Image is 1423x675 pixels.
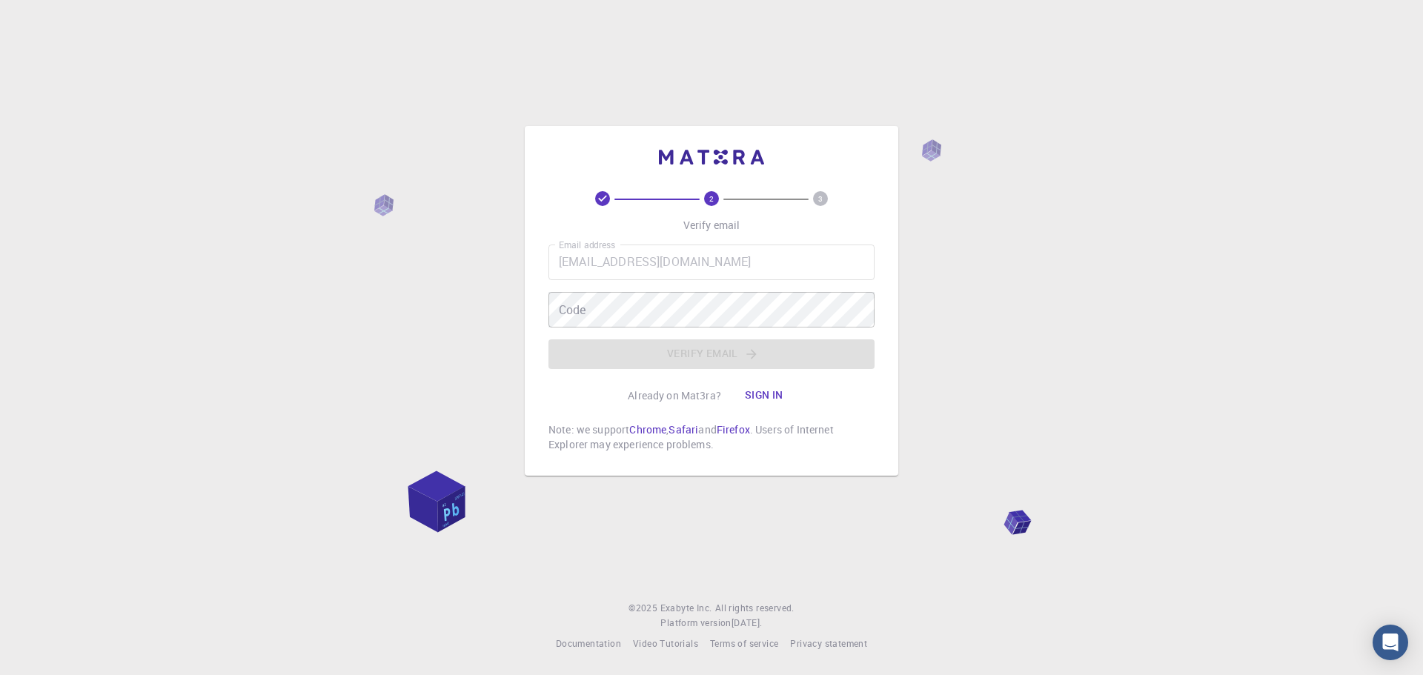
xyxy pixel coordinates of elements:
div: Open Intercom Messenger [1373,625,1408,660]
span: Terms of service [710,637,778,649]
span: Privacy statement [790,637,867,649]
a: Chrome [629,422,666,436]
button: Sign in [733,381,795,410]
a: Terms of service [710,636,778,651]
span: Platform version [660,616,731,631]
a: Documentation [556,636,621,651]
p: Already on Mat3ra? [628,388,721,403]
p: Verify email [683,218,740,233]
p: Note: we support , and . Users of Internet Explorer may experience problems. [548,422,875,452]
span: Documentation [556,637,621,649]
span: Exabyte Inc. [660,602,712,614]
span: [DATE] . [732,616,763,628]
span: © 2025 [628,601,660,616]
a: Safari [669,422,698,436]
a: Privacy statement [790,636,867,651]
span: All rights reserved. [715,601,795,616]
text: 2 [709,193,714,204]
span: Video Tutorials [633,637,698,649]
a: Firefox [717,422,750,436]
label: Email address [559,239,615,251]
text: 3 [818,193,823,204]
a: Exabyte Inc. [660,601,712,616]
a: Video Tutorials [633,636,698,651]
a: [DATE]. [732,616,763,631]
